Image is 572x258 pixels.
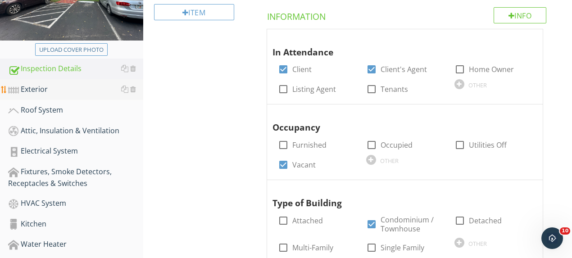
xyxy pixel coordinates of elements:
[381,85,408,94] label: Tenants
[381,65,427,74] label: Client's Agent
[381,243,424,252] label: Single Family
[272,33,524,59] div: In Attendance
[468,240,487,247] div: OTHER
[380,157,399,164] div: OTHER
[39,45,104,54] div: Upload cover photo
[8,104,143,116] div: Roof System
[8,166,143,189] div: Fixtures, Smoke Detectors, Receptacles & Switches
[560,227,570,235] span: 10
[272,184,524,210] div: Type of Building
[8,125,143,137] div: Attic, Insulation & Ventilation
[541,227,563,249] iframe: Intercom live chat
[35,43,108,56] button: Upload cover photo
[469,140,507,149] label: Utilities Off
[8,198,143,209] div: HVAC System
[292,65,312,74] label: Client
[469,216,502,225] label: Detached
[381,215,444,233] label: Condominium / Townhouse
[8,218,143,230] div: Kitchen
[8,145,143,157] div: Electrical System
[8,63,143,75] div: Inspection Details
[267,7,546,23] h4: Information
[292,140,327,149] label: Furnished
[494,7,547,23] div: Info
[292,216,323,225] label: Attached
[468,81,487,89] div: OTHER
[8,84,143,95] div: Exterior
[292,160,316,169] label: Vacant
[469,65,514,74] label: Home Owner
[272,108,524,134] div: Occupancy
[292,243,333,252] label: Multi-Family
[292,85,336,94] label: Listing Agent
[154,4,234,20] div: Item
[8,239,143,250] div: Water Heater
[381,140,413,149] label: Occupied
